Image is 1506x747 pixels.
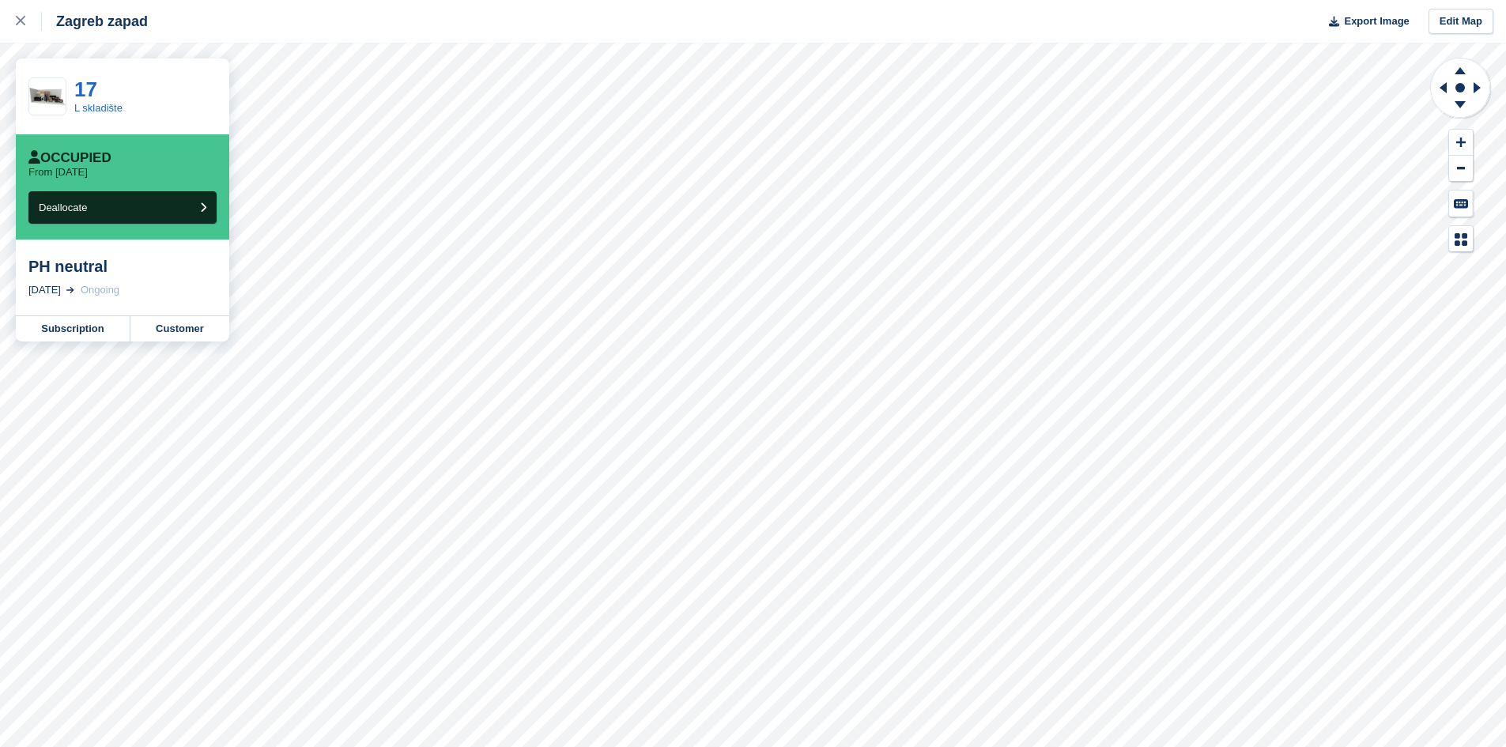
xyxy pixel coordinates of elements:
button: Map Legend [1449,226,1473,252]
a: L skladište [74,102,123,114]
img: arrow-right-light-icn-cde0832a797a2874e46488d9cf13f60e5c3a73dbe684e267c42b8395dfbc2abf.svg [66,287,74,293]
img: container-lg-1024x492.png [29,88,66,105]
button: Keyboard Shortcuts [1449,191,1473,217]
div: PH neutral [28,257,217,276]
div: Ongoing [81,282,119,298]
button: Export Image [1319,9,1410,35]
a: 17 [74,77,97,101]
div: [DATE] [28,282,61,298]
a: Customer [130,316,229,341]
div: Occupied [28,150,111,166]
button: Zoom In [1449,130,1473,156]
p: From [DATE] [28,166,88,179]
span: Deallocate [39,202,87,213]
button: Deallocate [28,191,217,224]
a: Subscription [16,316,130,341]
button: Zoom Out [1449,156,1473,182]
a: Edit Map [1429,9,1493,35]
div: Zagreb zapad [42,12,148,31]
span: Export Image [1344,13,1409,29]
